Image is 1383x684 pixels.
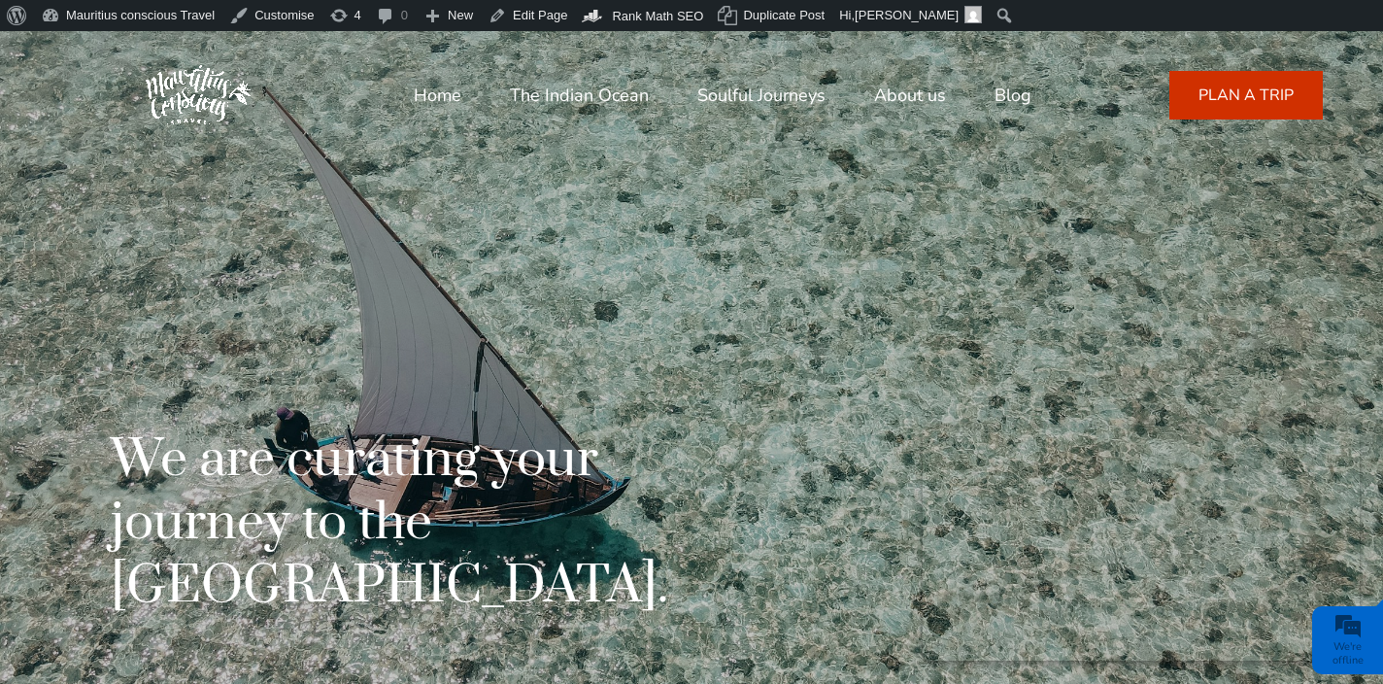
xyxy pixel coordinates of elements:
h1: We are curating your journey to the [GEOGRAPHIC_DATA]. [111,428,668,618]
a: Blog [995,72,1031,119]
span: [PERSON_NAME] [855,8,959,22]
a: The Indian Ocean [510,72,649,119]
a: About us [874,72,946,119]
span: Rank Math SEO [612,9,703,23]
a: Home [414,72,461,119]
a: PLAN A TRIP [1169,71,1323,120]
a: Soulful Journeys [697,72,826,119]
div: We're offline [1317,640,1378,667]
